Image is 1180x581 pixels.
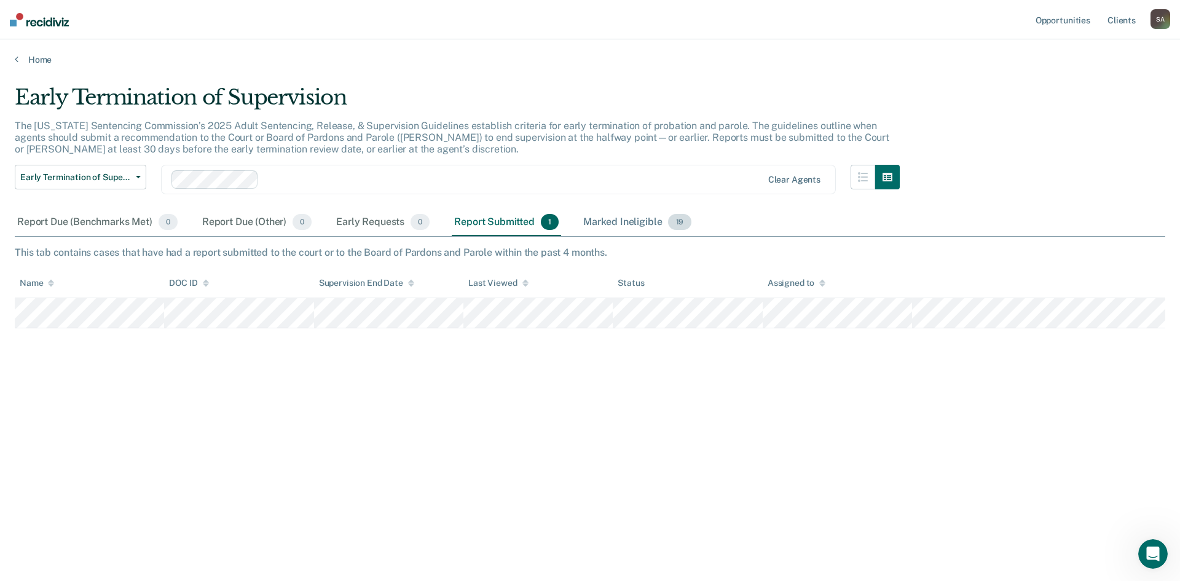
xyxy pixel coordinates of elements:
div: This tab contains cases that have had a report submitted to the court or to the Board of Pardons ... [15,247,1165,258]
button: SA [1150,9,1170,29]
div: Supervision End Date [319,278,414,288]
span: 19 [668,214,691,230]
span: 0 [159,214,178,230]
div: Assigned to [768,278,825,288]
button: Early Termination of Supervision [15,165,146,189]
div: Clear agents [768,175,820,185]
img: Recidiviz [10,13,69,26]
div: Report Due (Benchmarks Met)0 [15,209,180,236]
div: Early Requests0 [334,209,432,236]
span: Early Termination of Supervision [20,172,131,183]
div: Early Termination of Supervision [15,85,900,120]
iframe: Intercom live chat [1138,539,1168,569]
div: DOC ID [169,278,208,288]
div: Status [618,278,644,288]
div: Marked Ineligible19 [581,209,693,236]
a: Home [15,54,1165,65]
div: Report Due (Other)0 [200,209,314,236]
p: The [US_STATE] Sentencing Commission’s 2025 Adult Sentencing, Release, & Supervision Guidelines e... [15,120,889,155]
span: 1 [541,214,559,230]
span: 0 [293,214,312,230]
div: S A [1150,9,1170,29]
div: Name [20,278,54,288]
span: 0 [411,214,430,230]
div: Last Viewed [468,278,528,288]
div: Report Submitted1 [452,209,561,236]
